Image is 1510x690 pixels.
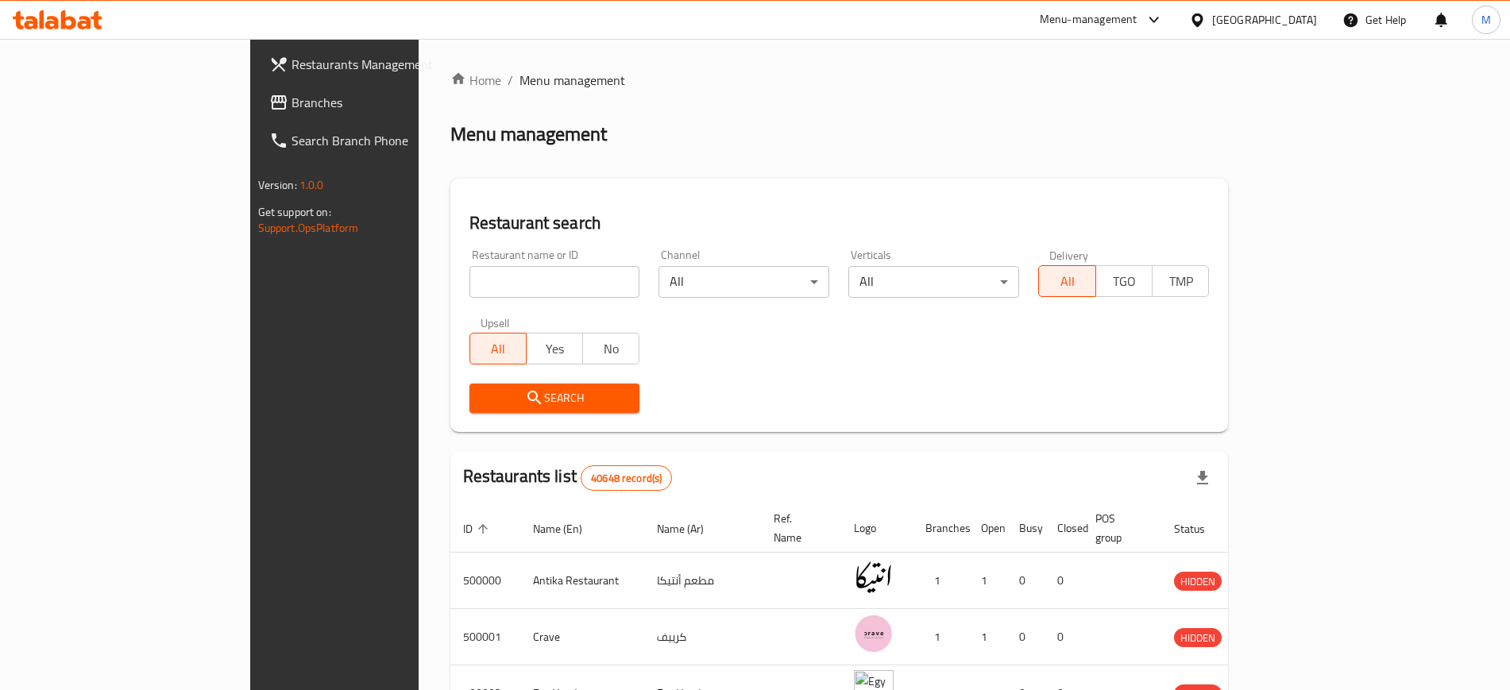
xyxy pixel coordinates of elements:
label: Delivery [1049,249,1089,260]
button: Search [469,384,640,413]
button: TGO [1095,265,1153,297]
span: Branches [292,93,489,112]
span: No [589,337,633,360]
th: Open [968,504,1006,553]
span: All [477,337,520,360]
span: Menu management [519,71,625,90]
td: 0 [1006,609,1045,665]
nav: breadcrumb [450,71,1229,90]
th: Closed [1045,504,1083,553]
td: 1 [968,609,1006,665]
span: Search Branch Phone [292,131,489,150]
td: 1 [913,609,968,665]
span: TGO [1103,270,1146,293]
button: All [1038,265,1095,297]
td: 0 [1045,609,1083,665]
span: All [1045,270,1089,293]
th: Logo [841,504,913,553]
span: Name (Ar) [657,519,724,538]
span: 40648 record(s) [581,471,671,486]
td: 0 [1045,553,1083,609]
button: Yes [526,333,583,364]
td: 1 [913,553,968,609]
div: [GEOGRAPHIC_DATA] [1212,11,1317,29]
span: Status [1174,519,1226,538]
span: Yes [533,337,577,360]
img: Crave [854,614,894,653]
button: No [582,333,639,364]
a: Support.OpsPlatform [258,218,359,238]
div: Export file [1184,459,1222,497]
th: Busy [1006,504,1045,553]
td: مطعم أنتيكا [644,553,761,609]
a: Restaurants Management [257,45,502,83]
span: Search [482,388,628,408]
div: Menu-management [1040,10,1137,29]
span: TMP [1159,270,1203,293]
h2: Restaurants list [463,464,673,491]
span: Version: [258,175,297,195]
a: Branches [257,83,502,121]
div: Total records count [581,465,672,491]
span: HIDDEN [1174,629,1222,647]
a: Search Branch Phone [257,121,502,160]
td: Crave [520,609,644,665]
button: TMP [1152,265,1209,297]
span: 1.0.0 [299,175,324,195]
h2: Restaurant search [469,211,1210,235]
div: All [848,266,1019,298]
span: Ref. Name [774,509,822,547]
button: All [469,333,527,364]
span: Name (En) [533,519,603,538]
h2: Menu management [450,121,607,147]
span: Get support on: [258,202,331,222]
td: كرييف [644,609,761,665]
div: All [658,266,829,298]
label: Upsell [481,317,510,328]
span: ID [463,519,493,538]
li: / [508,71,513,90]
th: Branches [913,504,968,553]
span: Restaurants Management [292,55,489,74]
td: 0 [1006,553,1045,609]
td: 1 [968,553,1006,609]
input: Search for restaurant name or ID.. [469,266,640,298]
img: Antika Restaurant [854,557,894,597]
td: Antika Restaurant [520,553,644,609]
span: HIDDEN [1174,572,1222,591]
div: HIDDEN [1174,628,1222,647]
span: M [1481,11,1491,29]
div: HIDDEN [1174,572,1222,591]
span: POS group [1095,509,1142,547]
